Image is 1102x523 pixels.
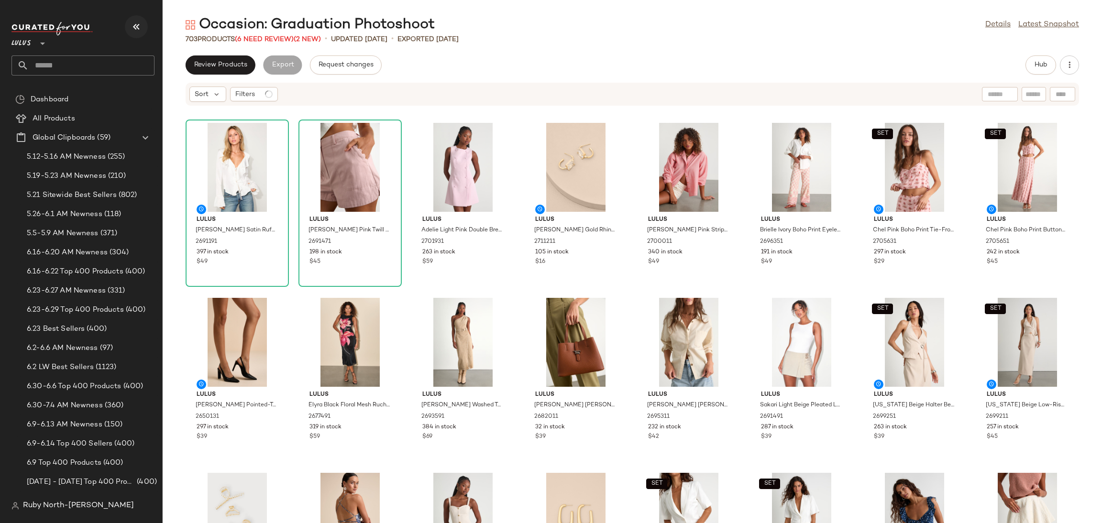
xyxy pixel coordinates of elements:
[197,391,278,399] span: Lulus
[760,413,783,421] span: 2691491
[309,413,331,421] span: 2677491
[189,123,286,212] img: 2691191_01_hero_2025-08-08.jpg
[397,34,459,44] p: Exported [DATE]
[197,216,278,224] span: Lulus
[421,401,503,410] span: [PERSON_NAME] Washed Tan Denim One-Shoulder Belted Midi Dress
[309,216,391,224] span: Lulus
[760,226,841,235] span: Brielle Ivory Boho Print Eyelet Embroidered Drawstring Pants
[534,238,555,246] span: 2711211
[124,305,146,316] span: (400)
[186,34,321,44] div: Products
[422,433,432,441] span: $69
[196,413,219,421] span: 2650131
[534,401,616,410] span: [PERSON_NAME] [PERSON_NAME] Tote Bag
[528,123,624,212] img: 2711211_02_topdown_2025-08-01.jpg
[874,423,907,432] span: 263 in stock
[760,401,841,410] span: Sakari Light Beige Pleated Low-Rise Buckle Skort
[85,324,107,335] span: (400)
[235,36,294,43] span: (6 Need Review)
[197,423,229,432] span: 297 in stock
[987,423,1019,432] span: 257 in stock
[27,209,102,220] span: 5.26-6.1 AM Newness
[535,433,546,441] span: $39
[27,496,105,507] span: 7.14-7.18 AM Newness
[112,438,134,449] span: (400)
[27,190,117,201] span: 5.21 Sitewide Best Sellers
[102,419,123,430] span: (150)
[979,123,1076,212] img: 2705651_02_fullbody_2025-08-01.jpg
[650,480,662,487] span: SET
[761,433,771,441] span: $39
[309,423,342,432] span: 319 in stock
[235,89,255,99] span: Filters
[27,305,124,316] span: 6.23-6.29 Top 400 Products
[648,258,659,266] span: $49
[27,152,106,163] span: 5.12-5.16 AM Newness
[27,458,101,469] span: 6.9 Top 400 Products
[318,61,374,69] span: Request changes
[33,132,95,143] span: Global Clipboards
[27,400,103,411] span: 6.30-7.4 AM Newness
[985,129,1006,139] button: SET
[196,226,277,235] span: [PERSON_NAME] Satin Ruffled Tie-Front Long Sleeve Top
[186,15,435,34] div: Occasion: Graduation Photoshoot
[986,413,1008,421] span: 2699211
[27,228,99,239] span: 5.5-5.9 AM Newness
[986,226,1067,235] span: Chel Pink Boho Print Button-Front Maxi Skirt
[422,258,433,266] span: $59
[987,391,1068,399] span: Lulus
[421,226,503,235] span: Adelie Light Pink Double Breasted Sleeveless Mini Dress
[753,298,850,387] img: 2691491_01_hero_2025-07-25.jpg
[535,258,545,266] span: $16
[535,248,569,257] span: 105 in stock
[761,391,842,399] span: Lulus
[27,419,102,430] span: 6.9-6.13 AM Newness
[761,248,793,257] span: 191 in stock
[27,247,108,258] span: 6.16-6.20 AM Newness
[422,216,504,224] span: Lulus
[753,123,850,212] img: 2696351_02_fullbody_2025-07-30.jpg
[986,238,1009,246] span: 2705651
[325,33,327,45] span: •
[302,123,398,212] img: 2691471_06_misc_2025-07-21_1.jpg
[309,401,390,410] span: Elyra Black Floral Mesh Ruched Crew Neck Midi Dress
[95,132,110,143] span: (59)
[106,152,125,163] span: (255)
[123,266,145,277] span: (400)
[15,95,25,104] img: svg%3e
[1034,61,1047,69] span: Hub
[195,89,209,99] span: Sort
[11,33,31,50] span: Lulus
[874,258,884,266] span: $29
[415,298,511,387] img: 2693591_02_fullbody_2025-08-01.jpg
[873,238,896,246] span: 2705631
[648,423,681,432] span: 232 in stock
[309,258,320,266] span: $45
[27,171,106,182] span: 5.19-5.23 AM Newness
[647,401,728,410] span: [PERSON_NAME] [PERSON_NAME] Beige Long Sleeve Button-Up Top
[194,61,247,69] span: Review Products
[27,285,106,296] span: 6.23-6.27 AM Newness
[391,33,394,45] span: •
[876,131,888,137] span: SET
[31,94,68,105] span: Dashboard
[874,433,884,441] span: $39
[987,258,998,266] span: $45
[987,248,1020,257] span: 242 in stock
[647,413,670,421] span: 2695311
[309,238,331,246] span: 2691471
[759,479,780,489] button: SET
[987,216,1068,224] span: Lulus
[106,171,126,182] span: (210)
[872,129,893,139] button: SET
[989,305,1001,312] span: SET
[27,324,85,335] span: 6.23 Best Sellers
[422,248,455,257] span: 263 in stock
[27,343,98,354] span: 6.2-6.6 AM Newness
[535,423,565,432] span: 32 in stock
[106,285,125,296] span: (331)
[11,502,19,510] img: svg%3e
[101,458,123,469] span: (400)
[186,55,255,75] button: Review Products
[94,362,117,373] span: (1123)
